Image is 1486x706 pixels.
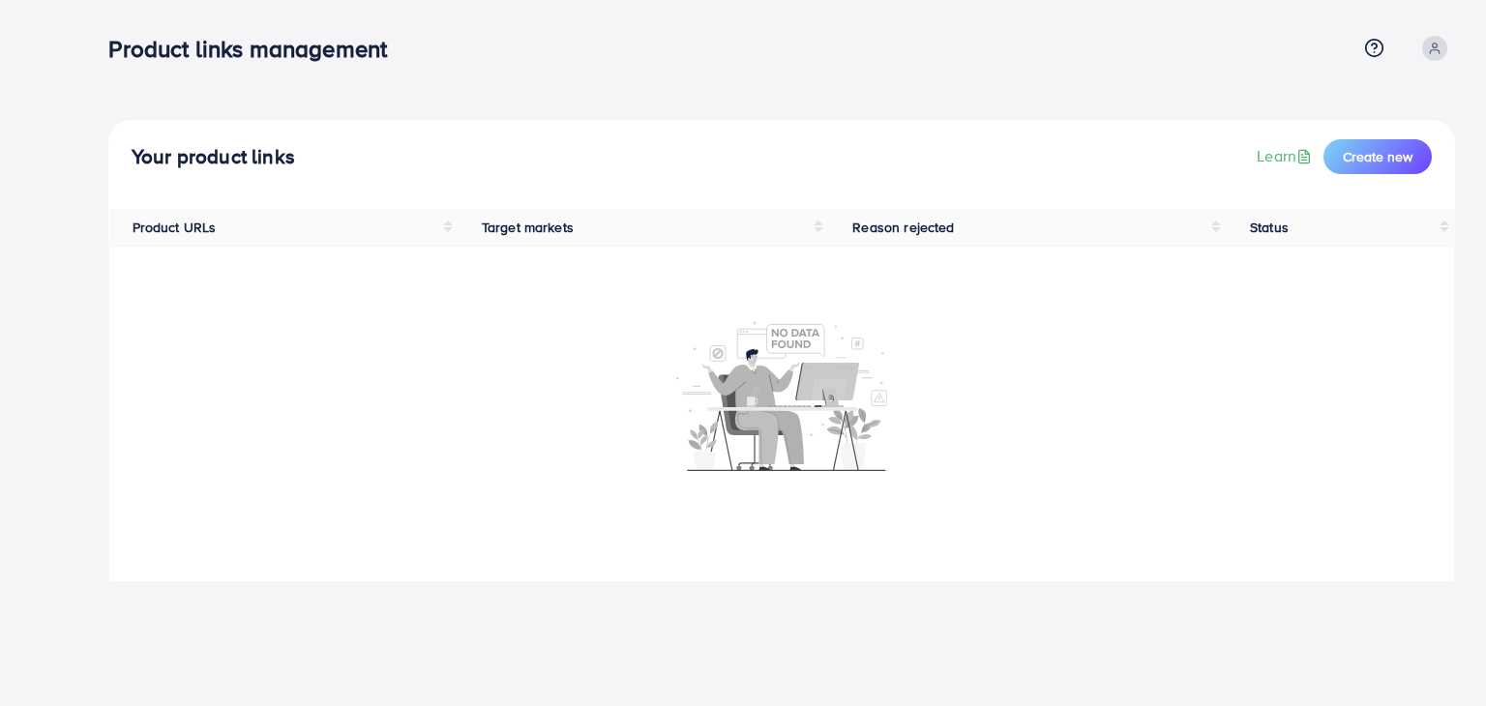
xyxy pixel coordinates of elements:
h4: Your product links [132,145,295,169]
span: Product URLs [133,218,217,237]
span: Create new [1343,147,1412,166]
span: Reason rejected [852,218,954,237]
h3: Product links management [108,35,402,63]
span: Status [1250,218,1289,237]
button: Create new [1323,139,1432,174]
img: No account [676,319,887,471]
span: Target markets [482,218,574,237]
a: Learn [1257,145,1316,167]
